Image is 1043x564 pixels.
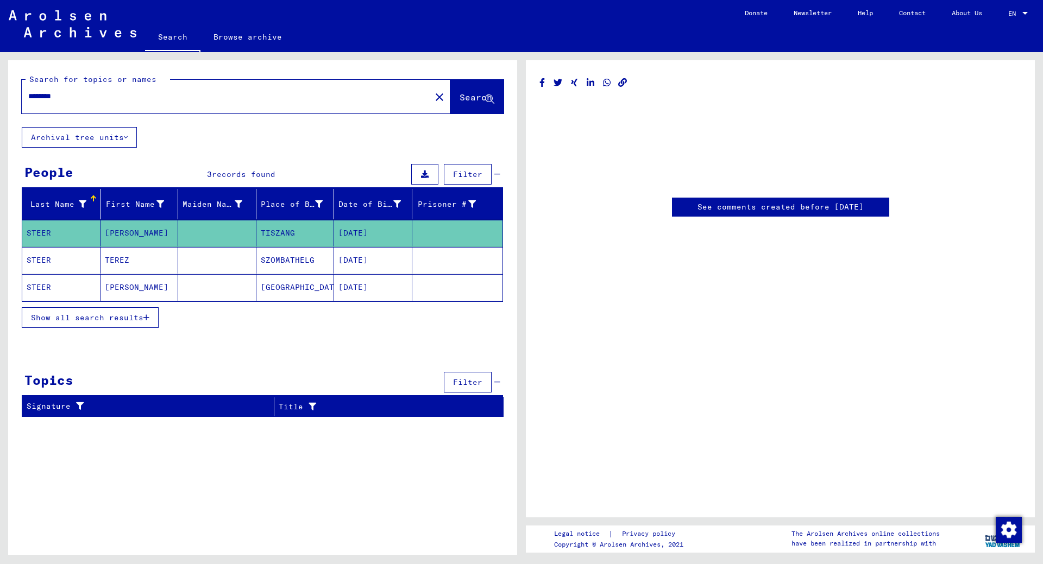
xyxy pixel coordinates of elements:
[601,76,613,90] button: Share on WhatsApp
[100,220,179,246] mat-cell: [PERSON_NAME]
[453,377,482,387] span: Filter
[334,247,412,274] mat-cell: [DATE]
[261,195,337,213] div: Place of Birth
[145,24,200,52] a: Search
[569,76,580,90] button: Share on Xing
[613,528,688,540] a: Privacy policy
[183,199,242,210] div: Maiden Name
[279,398,493,415] div: Title
[554,540,688,549] p: Copyright © Arolsen Archives, 2021
[22,247,100,274] mat-cell: STEER
[27,195,100,213] div: Last Name
[256,220,335,246] mat-cell: TISZANG
[256,247,335,274] mat-cell: SZOMBATHELG
[554,528,688,540] div: |
[24,370,73,390] div: Topics
[450,80,504,113] button: Search
[433,91,446,104] mat-icon: close
[100,247,179,274] mat-cell: TEREZ
[207,169,212,179] span: 3
[417,199,476,210] div: Prisoner #
[27,401,266,412] div: Signature
[105,199,165,210] div: First Name
[537,76,548,90] button: Share on Facebook
[1008,10,1020,17] span: EN
[22,189,100,219] mat-header-cell: Last Name
[105,195,178,213] div: First Name
[552,76,564,90] button: Share on Twitter
[27,199,86,210] div: Last Name
[183,195,256,213] div: Maiden Name
[334,220,412,246] mat-cell: [DATE]
[279,401,482,413] div: Title
[22,127,137,148] button: Archival tree units
[791,538,940,548] p: have been realized in partnership with
[22,307,159,328] button: Show all search results
[212,169,275,179] span: records found
[334,274,412,301] mat-cell: [DATE]
[22,274,100,301] mat-cell: STEER
[261,199,323,210] div: Place of Birth
[585,76,596,90] button: Share on LinkedIn
[24,162,73,182] div: People
[27,398,277,415] div: Signature
[996,517,1022,543] img: Change consent
[460,92,492,103] span: Search
[412,189,503,219] mat-header-cell: Prisoner #
[429,86,450,107] button: Clear
[9,10,136,37] img: Arolsen_neg.svg
[444,372,492,392] button: Filter
[22,220,100,246] mat-cell: STEER
[334,189,412,219] mat-header-cell: Date of Birth
[617,76,629,90] button: Copy link
[256,274,335,301] mat-cell: [GEOGRAPHIC_DATA]
[983,525,1023,552] img: yv_logo.png
[100,189,179,219] mat-header-cell: First Name
[338,195,414,213] div: Date of Birth
[200,24,295,50] a: Browse archive
[444,164,492,185] button: Filter
[31,313,143,322] span: Show all search results
[554,528,608,540] a: Legal notice
[698,201,864,213] a: See comments created before [DATE]
[178,189,256,219] mat-header-cell: Maiden Name
[791,529,940,538] p: The Arolsen Archives online collections
[453,169,482,179] span: Filter
[29,74,156,84] mat-label: Search for topics or names
[256,189,335,219] mat-header-cell: Place of Birth
[417,195,490,213] div: Prisoner #
[100,274,179,301] mat-cell: [PERSON_NAME]
[338,199,401,210] div: Date of Birth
